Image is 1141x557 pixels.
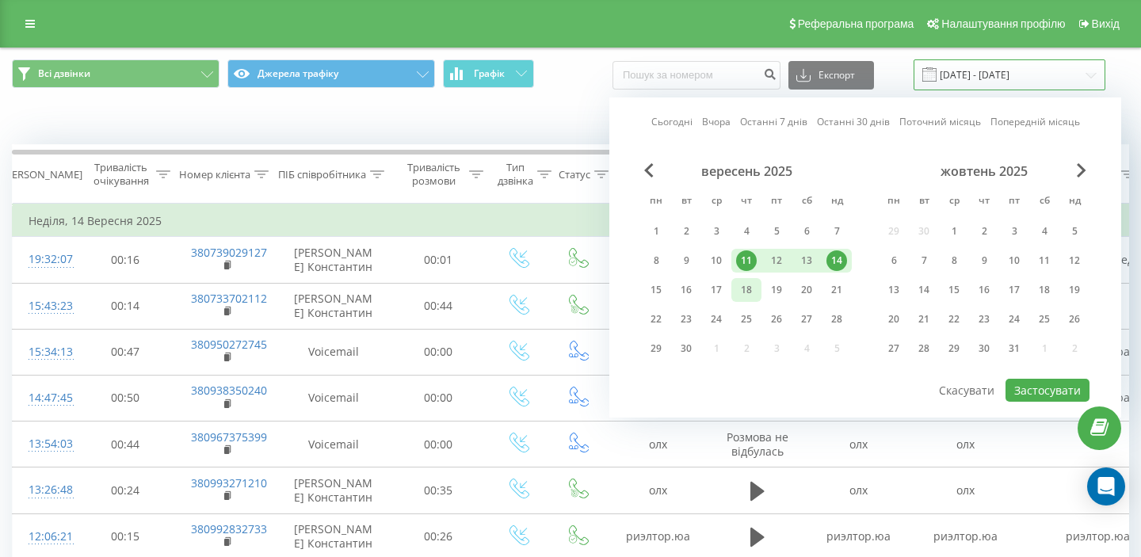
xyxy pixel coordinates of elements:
[826,280,847,300] div: 21
[191,245,267,260] a: 380739029127
[969,249,999,273] div: чт 9 жовт 2025 р.
[822,307,852,331] div: нд 28 вер 2025 р.
[999,249,1029,273] div: пт 10 жовт 2025 р.
[969,278,999,302] div: чт 16 жовт 2025 р.
[278,283,389,329] td: [PERSON_NAME] Константин
[796,221,817,242] div: 6
[1002,190,1026,214] abbr: п’ятниця
[706,309,727,330] div: 24
[706,280,727,300] div: 17
[179,168,250,181] div: Номер клієнта
[941,17,1065,30] span: Налаштування профілю
[1034,309,1055,330] div: 25
[788,61,874,90] button: Експорт
[641,307,671,331] div: пн 22 вер 2025 р.
[706,250,727,271] div: 10
[641,219,671,243] div: пн 1 вер 2025 р.
[676,280,696,300] div: 16
[1004,280,1025,300] div: 17
[761,307,792,331] div: пт 26 вер 2025 р.
[1029,249,1059,273] div: сб 11 жовт 2025 р.
[805,422,912,467] td: олх
[914,250,934,271] div: 7
[796,309,817,330] div: 27
[1034,250,1055,271] div: 11
[676,221,696,242] div: 2
[702,114,731,129] a: Вчора
[1064,221,1085,242] div: 5
[879,278,909,302] div: пн 13 жовт 2025 р.
[641,337,671,361] div: пн 29 вер 2025 р.
[879,163,1089,179] div: жовтень 2025
[641,163,852,179] div: вересень 2025
[883,280,904,300] div: 13
[944,280,964,300] div: 15
[826,221,847,242] div: 7
[76,422,175,467] td: 00:44
[607,467,710,513] td: олх
[29,429,60,460] div: 13:54:03
[731,278,761,302] div: чт 18 вер 2025 р.
[29,337,60,368] div: 15:34:13
[389,329,488,375] td: 00:00
[1004,338,1025,359] div: 31
[29,291,60,322] div: 15:43:23
[1064,250,1085,271] div: 12
[974,250,994,271] div: 9
[766,221,787,242] div: 5
[651,114,693,129] a: Сьогодні
[1087,467,1125,505] div: Open Intercom Messenger
[826,309,847,330] div: 28
[792,219,822,243] div: сб 6 вер 2025 р.
[914,338,934,359] div: 28
[674,190,698,214] abbr: вівторок
[879,307,909,331] div: пн 20 жовт 2025 р.
[974,221,994,242] div: 2
[227,59,435,88] button: Джерела трафіку
[389,283,488,329] td: 00:44
[191,475,267,490] a: 380993271210
[912,422,1019,467] td: олх
[817,114,890,129] a: Останні 30 днів
[278,422,389,467] td: Voicemail
[731,249,761,273] div: чт 11 вер 2025 р.
[761,249,792,273] div: пт 12 вер 2025 р.
[1032,190,1056,214] abbr: субота
[822,219,852,243] div: нд 7 вер 2025 р.
[701,307,731,331] div: ср 24 вер 2025 р.
[29,383,60,414] div: 14:47:45
[939,219,969,243] div: ср 1 жовт 2025 р.
[883,309,904,330] div: 20
[278,375,389,421] td: Voicemail
[944,250,964,271] div: 8
[969,219,999,243] div: чт 2 жовт 2025 р.
[1064,309,1085,330] div: 26
[641,249,671,273] div: пн 8 вер 2025 р.
[974,338,994,359] div: 30
[646,280,666,300] div: 15
[883,338,904,359] div: 27
[76,329,175,375] td: 00:47
[676,309,696,330] div: 23
[278,467,389,513] td: [PERSON_NAME] Константин
[191,337,267,352] a: 380950272745
[736,250,757,271] div: 11
[76,237,175,283] td: 00:16
[796,250,817,271] div: 13
[909,249,939,273] div: вт 7 жовт 2025 р.
[731,219,761,243] div: чт 4 вер 2025 р.
[607,329,710,375] td: риэлтор.юа
[882,190,906,214] abbr: понеділок
[969,337,999,361] div: чт 30 жовт 2025 р.
[735,190,758,214] abbr: четвер
[607,422,710,467] td: олх
[2,168,82,181] div: [PERSON_NAME]
[796,280,817,300] div: 20
[1029,307,1059,331] div: сб 25 жовт 2025 р.
[1034,280,1055,300] div: 18
[939,307,969,331] div: ср 22 жовт 2025 р.
[731,307,761,331] div: чт 25 вер 2025 р.
[999,219,1029,243] div: пт 3 жовт 2025 р.
[825,190,849,214] abbr: неділя
[704,190,728,214] abbr: середа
